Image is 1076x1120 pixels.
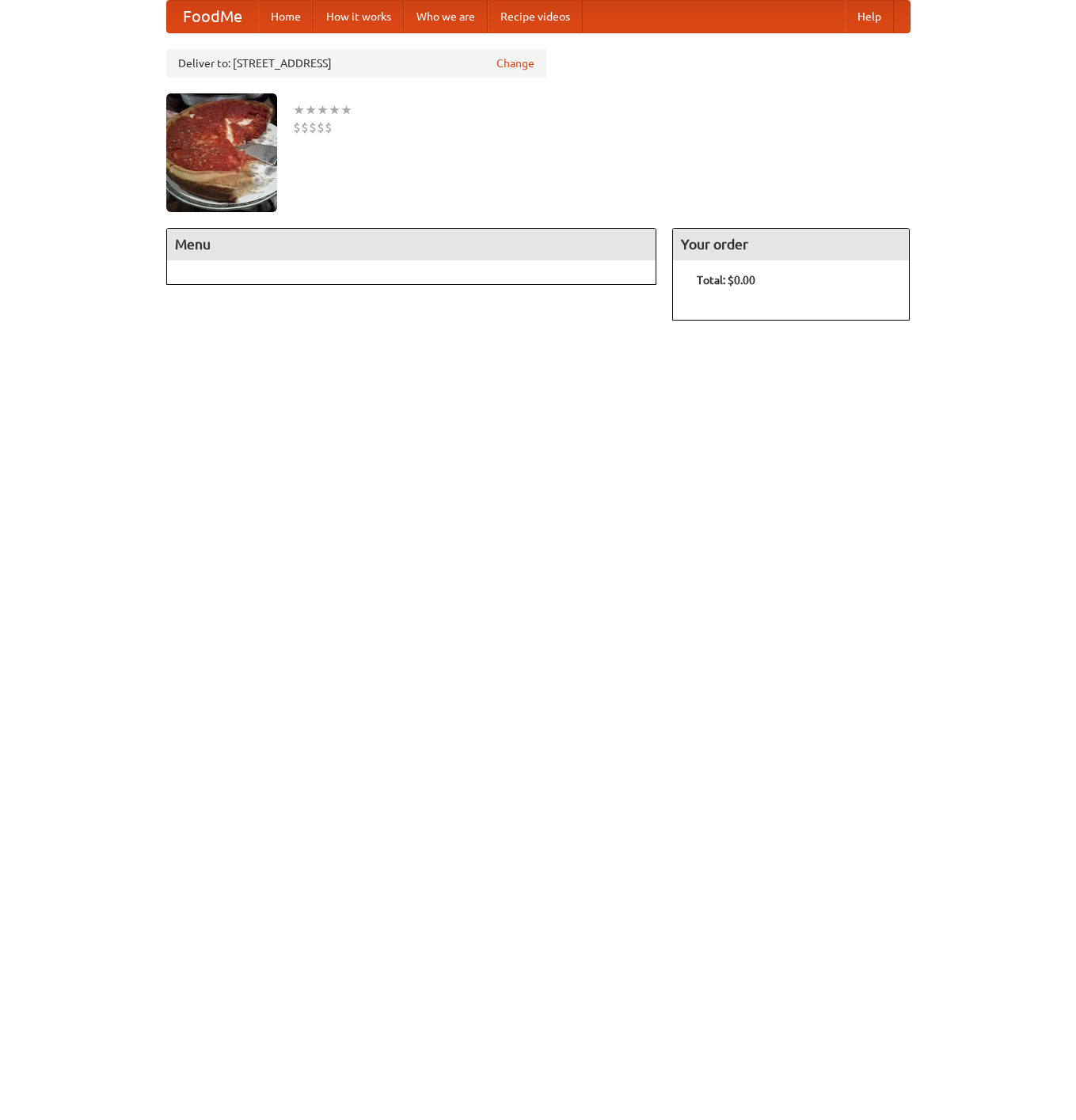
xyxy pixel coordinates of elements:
li: ★ [340,101,352,119]
li: $ [317,119,325,136]
a: Who we are [404,1,488,32]
a: Help [845,1,894,32]
li: ★ [329,101,340,119]
li: ★ [305,101,317,119]
div: Deliver to: [STREET_ADDRESS] [166,49,546,78]
li: $ [325,119,333,136]
a: FoodMe [167,1,258,32]
li: $ [309,119,317,136]
b: Total: $0.00 [697,274,755,287]
img: angular.jpg [166,93,277,212]
a: Change [496,55,534,71]
a: Recipe videos [488,1,583,32]
h4: Menu [167,229,656,260]
li: ★ [293,101,305,119]
a: Home [258,1,314,32]
a: How it works [314,1,404,32]
li: $ [301,119,309,136]
li: ★ [317,101,329,119]
li: $ [293,119,301,136]
h4: Your order [673,229,909,260]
